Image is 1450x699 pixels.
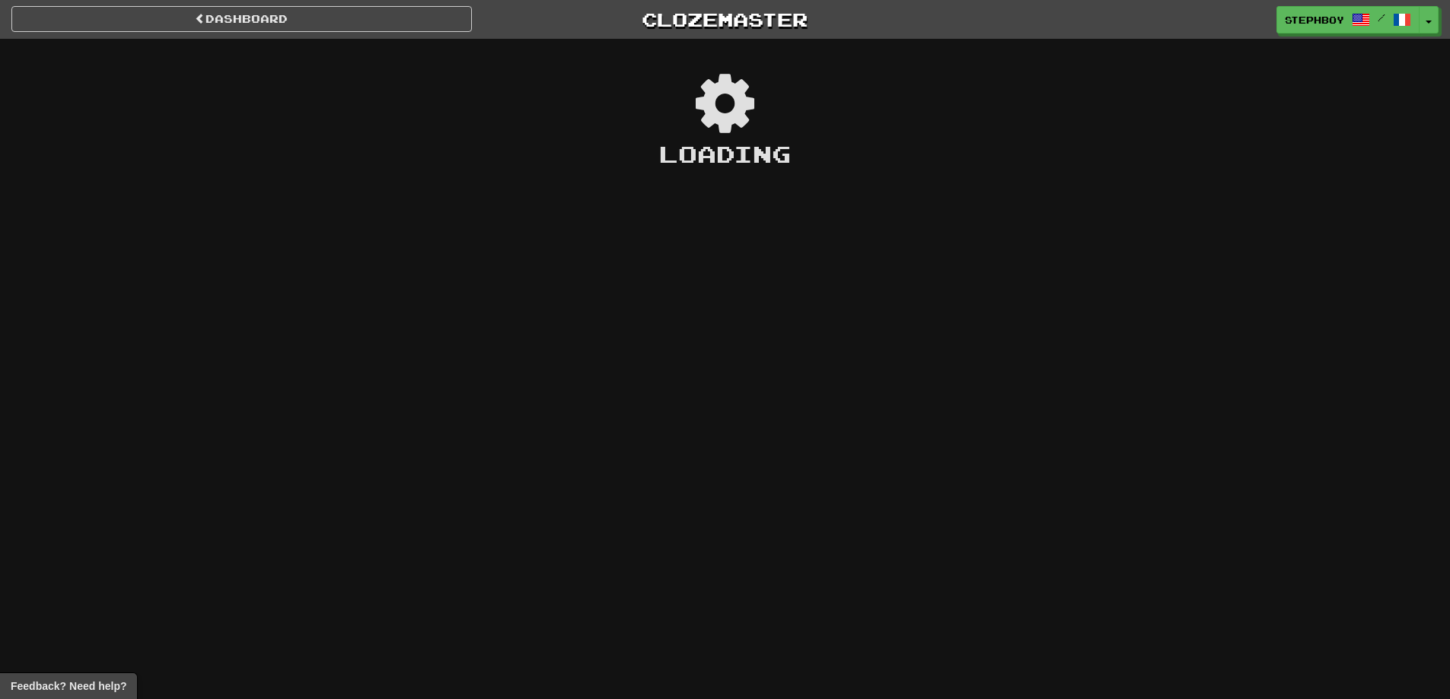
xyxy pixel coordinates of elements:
[11,678,126,694] span: Open feedback widget
[1276,6,1420,33] a: stephboy /
[1285,13,1344,27] span: stephboy
[495,6,955,33] a: Clozemaster
[1378,12,1385,23] span: /
[11,6,472,32] a: Dashboard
